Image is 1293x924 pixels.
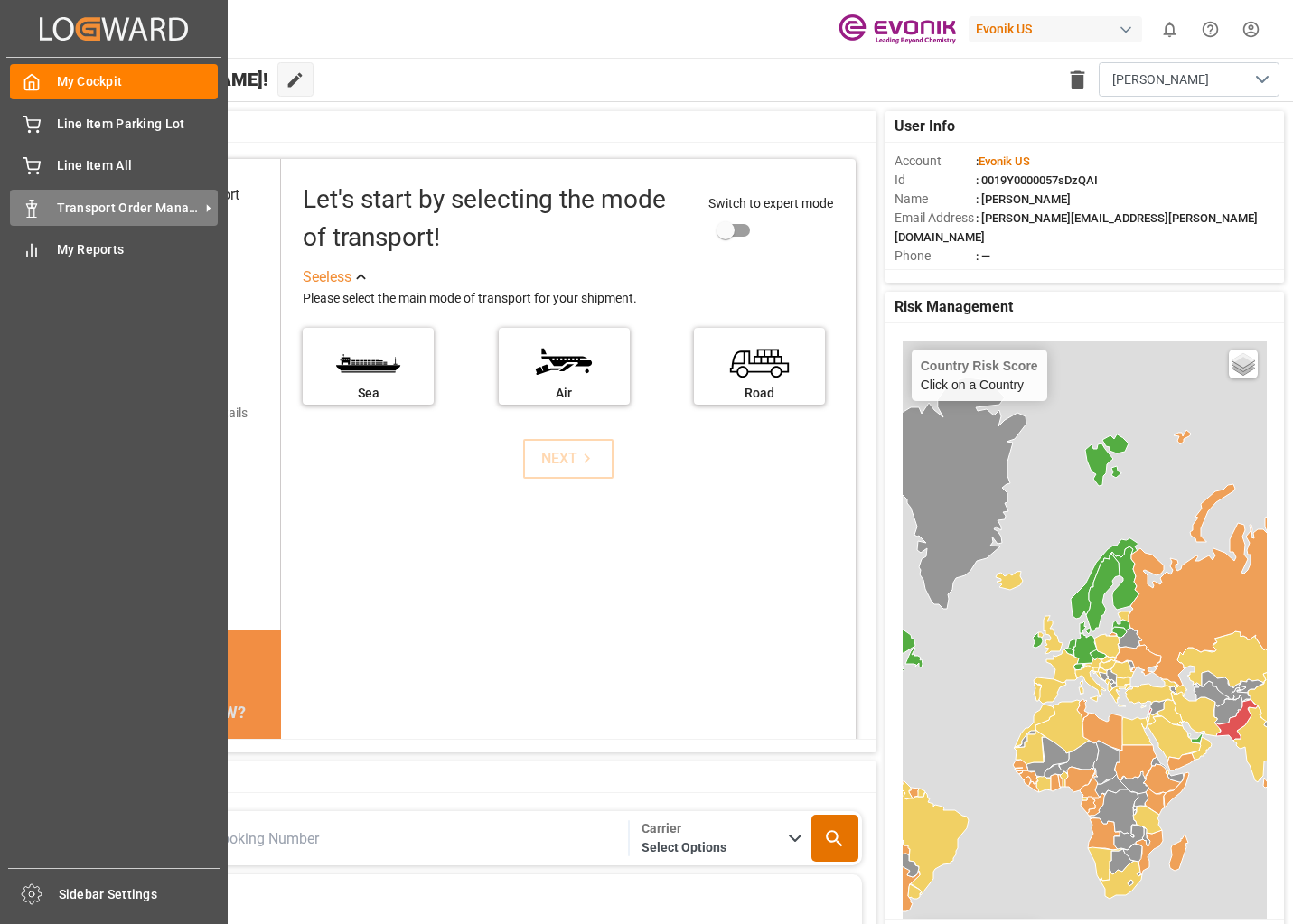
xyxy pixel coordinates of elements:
[1112,70,1209,89] span: [PERSON_NAME]
[895,211,1258,244] span: : [PERSON_NAME][EMAIL_ADDRESS][PERSON_NAME][DOMAIN_NAME]
[921,359,1038,392] div: Click on a Country
[57,156,219,175] span: Line Item All
[303,288,843,310] div: Please select the main mode of transport for your shipment.
[57,115,219,134] span: Line Item Parking Lot
[969,16,1142,42] div: Evonik US
[74,62,268,97] span: Hello [PERSON_NAME]!
[895,209,976,228] span: Email Address
[57,240,219,259] span: My Reports
[976,268,1074,282] span: : Freight Forwarder
[10,64,218,99] a: My Cockpit
[921,359,1038,373] h4: Country Risk Score
[895,171,976,190] span: Id
[10,106,218,141] a: Line Item Parking Lot
[895,296,1013,318] span: Risk Management
[59,885,220,904] span: Sidebar Settings
[642,819,783,838] span: Carrier
[508,384,621,403] div: Air
[895,190,976,209] span: Name
[1229,350,1258,378] a: Layers
[969,12,1149,46] button: Evonik US
[303,266,351,288] div: See less
[523,439,614,479] button: NEXT
[57,199,200,218] span: Transport Order Management
[1099,62,1279,97] button: open menu
[541,448,596,470] div: NEXT
[303,181,690,257] div: Let's start by selecting the mode of transport!
[642,838,783,857] span: Select Options
[635,816,805,861] button: open menu
[811,815,858,862] button: Search
[976,173,1098,187] span: : 0019Y0000057sDzQAI
[10,232,218,267] a: My Reports
[57,72,219,91] span: My Cockpit
[979,154,1030,168] span: Evonik US
[708,196,833,210] span: Switch to expert mode
[976,154,1030,168] span: :
[1190,9,1231,50] button: Help Center
[88,816,623,861] input: Enter Container / Booking Number
[256,732,281,905] button: next slide / item
[703,384,816,403] div: Road
[976,192,1071,206] span: : [PERSON_NAME]
[976,249,990,263] span: : —
[895,152,976,171] span: Account
[895,116,955,137] span: User Info
[895,247,976,266] span: Phone
[10,148,218,183] a: Line Item All
[312,384,425,403] div: Sea
[1149,9,1190,50] button: show 0 new notifications
[895,266,976,285] span: Account Type
[839,14,956,45] img: Evonik-brand-mark-Deep-Purple-RGB.jpeg_1700498283.jpeg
